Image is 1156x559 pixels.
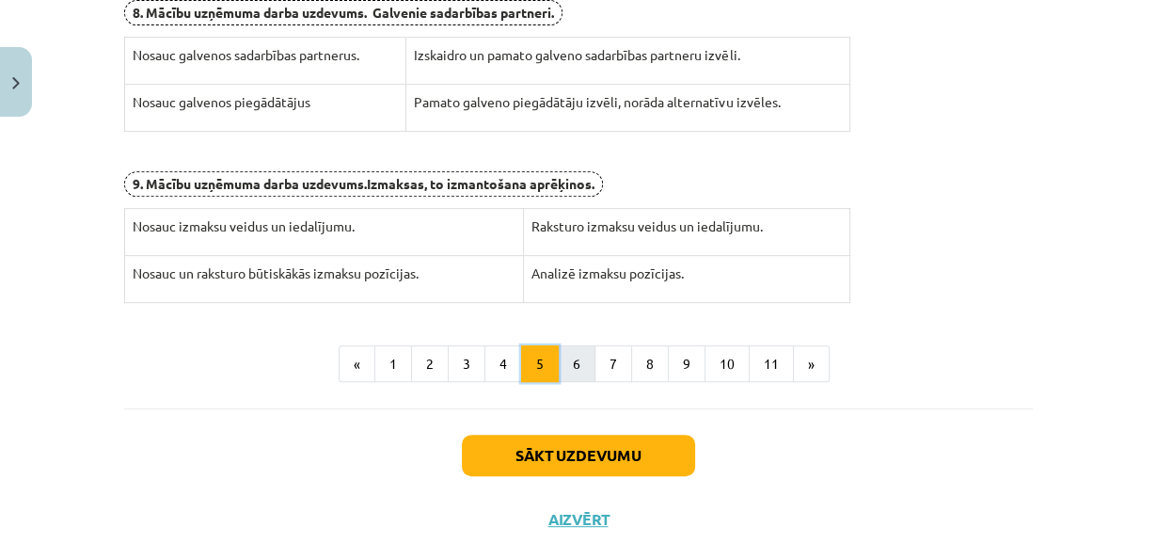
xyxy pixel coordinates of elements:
[124,345,1033,383] nav: Page navigation example
[133,4,554,21] b: 8. Mācību uzņēmuma darba uzdevums. Galvenie sadarbības partneri.
[448,345,485,383] button: 3
[631,345,669,383] button: 8
[414,92,842,112] p: Pamato galveno piegādātāju izvēli, norāda alternatīvu izvēles.
[133,45,399,65] p: Nosauc galvenos sadarbības partnerus.
[531,216,843,236] p: Raksturo izmaksu veidus un iedalījumu.
[133,264,515,283] p: Nosauc un raksturo būtiskākās izmaksu pozīcijas.
[668,345,705,383] button: 9
[374,345,412,383] button: 1
[484,345,522,383] button: 4
[462,435,695,476] button: Sākt uzdevumu
[339,345,375,383] button: «
[705,345,750,383] button: 10
[411,345,449,383] button: 2
[521,345,559,383] button: 5
[133,216,515,236] p: Nosauc izmaksu veidus un iedalījumu.
[543,510,614,529] button: Aizvērt
[367,175,594,192] b: Izmaksas, to izmantošana aprēķinos.
[414,45,842,65] p: Izskaidro un pamato galveno sadarbības partneru izvēli.
[133,175,367,192] b: 9. Mācību uzņēmuma darba uzdevums.
[594,345,632,383] button: 7
[531,264,843,283] p: Analizē izmaksu pozīcijas.
[793,345,830,383] button: »
[133,92,399,112] p: Nosauc galvenos piegādātājus
[12,77,20,89] img: icon-close-lesson-0947bae3869378f0d4975bcd49f059093ad1ed9edebbc8119c70593378902aed.svg
[558,345,595,383] button: 6
[749,345,794,383] button: 11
